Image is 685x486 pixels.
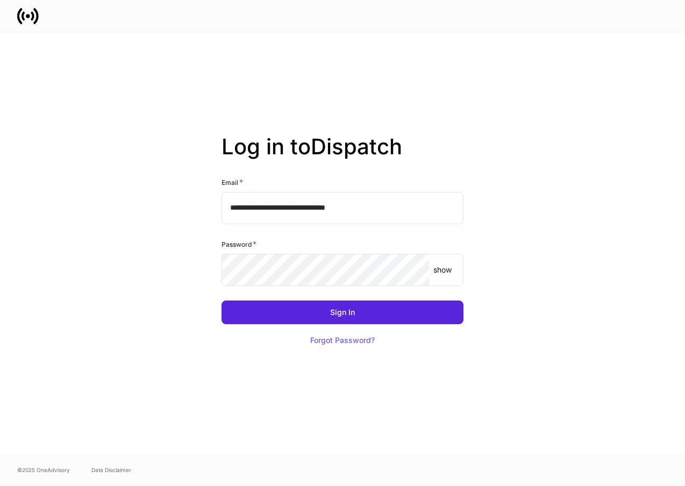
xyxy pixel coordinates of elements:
button: Sign In [222,301,463,324]
div: Forgot Password? [310,337,375,344]
h6: Password [222,239,256,249]
button: Forgot Password? [297,328,388,352]
span: © 2025 OneAdvisory [17,466,70,474]
a: Data Disclaimer [91,466,131,474]
p: show [433,265,452,275]
h2: Log in to Dispatch [222,134,463,177]
div: Sign In [330,309,355,316]
h6: Email [222,177,243,188]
